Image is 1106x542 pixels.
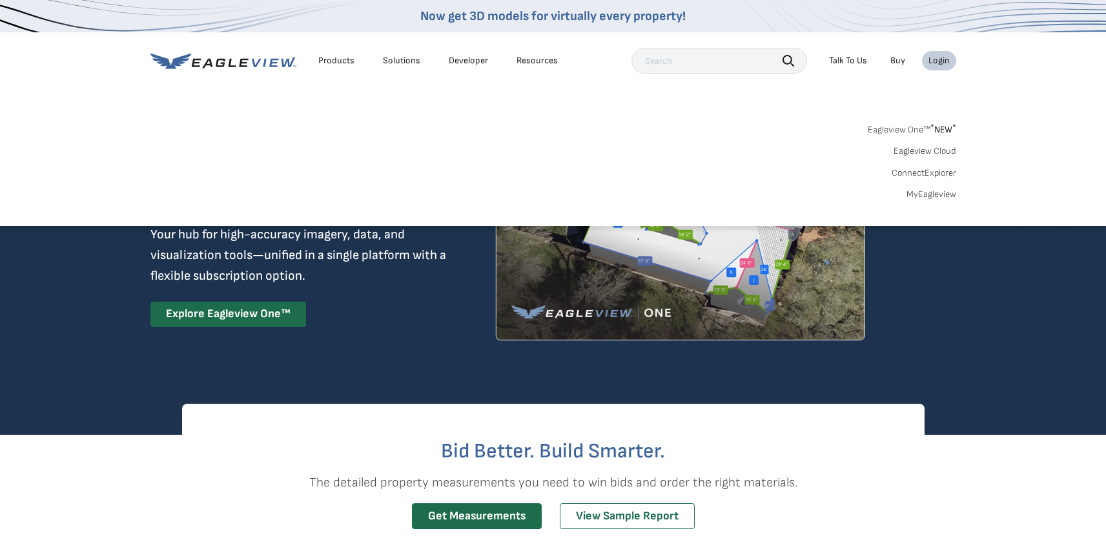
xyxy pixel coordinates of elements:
[868,120,956,135] a: Eagleview One™*NEW*
[892,167,956,179] a: ConnectExplorer
[150,224,449,286] p: Your hub for high-accuracy imagery, data, and visualization tools—unified in a single platform wi...
[182,441,925,462] h2: Bid Better. Build Smarter.
[631,48,807,74] input: Search
[383,55,420,67] div: Solutions
[906,189,956,200] a: MyEagleview
[150,302,306,327] a: Explore Eagleview One™
[930,124,956,135] span: NEW
[928,55,950,67] div: Login
[412,503,542,530] a: Get Measurements
[517,55,558,67] div: Resources
[829,55,867,67] div: Talk To Us
[560,503,695,530] a: View Sample Report
[318,55,354,67] div: Products
[182,472,925,493] p: The detailed property measurements you need to win bids and order the right materials.
[890,55,905,67] a: Buy
[894,145,956,157] a: Eagleview Cloud
[420,8,686,24] a: Now get 3D models for virtually every property!
[449,55,488,67] a: Developer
